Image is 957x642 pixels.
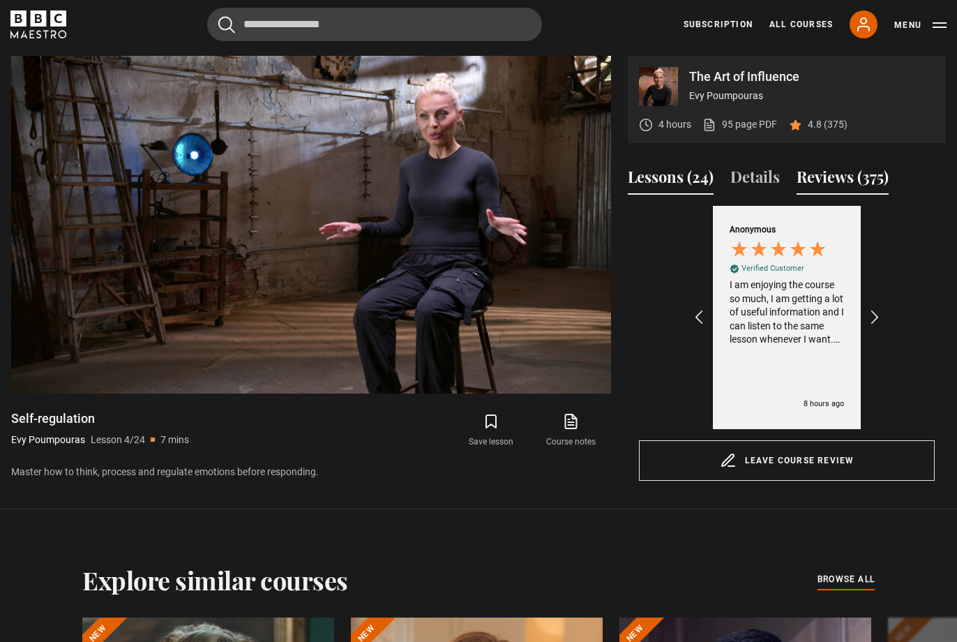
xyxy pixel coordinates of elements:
[532,410,611,451] a: Course notes
[808,117,847,132] p: 4.8 (375)
[741,263,804,274] div: Verified Customer
[160,433,189,447] p: 7 mins
[218,16,235,33] button: Submit the search query
[628,165,714,195] button: Lessons (24)
[10,10,66,38] svg: BBC Maestro
[866,301,882,334] div: REVIEWS.io Carousel Scroll Right
[730,165,780,195] button: Details
[730,239,831,262] div: 5 Stars
[639,440,935,481] a: Leave course review
[894,18,947,32] button: Toggle navigation
[11,433,85,447] p: Evy Poumpouras
[797,165,889,195] button: Reviews (375)
[11,56,611,394] video-js: Video Player
[769,18,833,31] a: All Courses
[692,301,707,334] div: REVIEWS.io Carousel Scroll Left
[91,433,145,447] p: Lesson 4/24
[706,206,868,429] div: Anonymous Verified CustomerI am enjoying the course so much, I am getting a lot of useful informa...
[689,70,935,83] p: The Art of Influence
[451,410,531,451] button: Save lesson
[11,465,611,479] p: Master how to think, process and regulate emotions before responding.
[684,18,753,31] a: Subscription
[658,117,691,132] p: 4 hours
[11,410,189,427] h1: Self-regulation
[702,117,777,132] a: 95 page PDF
[689,89,935,103] p: Evy Poumpouras
[730,278,844,347] div: I am enjoying the course so much, I am getting a lot of useful information and I can listen to th...
[730,224,776,236] div: Anonymous
[82,565,348,595] h2: Explore similar courses
[207,8,542,41] input: Search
